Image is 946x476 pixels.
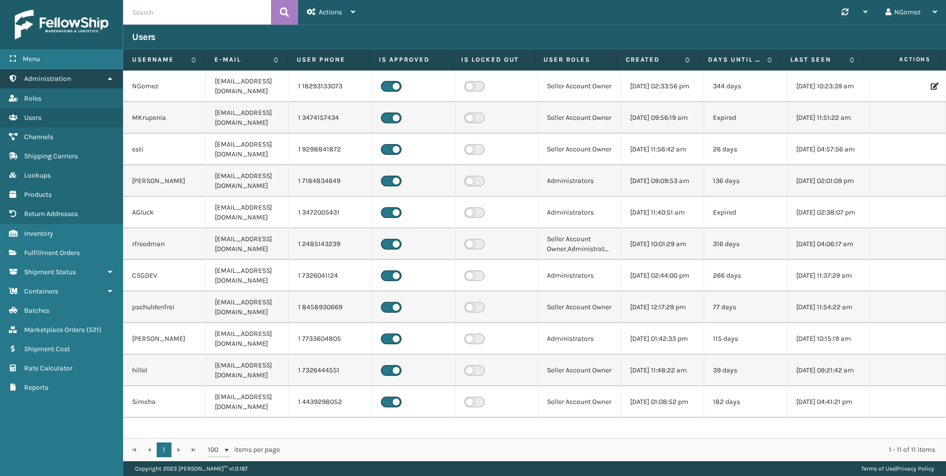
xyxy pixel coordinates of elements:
td: MKrupenia [123,102,206,134]
span: Channels [24,133,53,141]
a: Privacy Policy [897,465,934,472]
label: Days until password expires [708,55,762,64]
td: [DATE] 10:01:29 am [621,228,704,260]
span: Fulfillment Orders [24,249,80,257]
td: Seller Account Owner,Administrators [538,228,621,260]
span: Reports [24,383,48,392]
span: ( 521 ) [86,326,101,334]
td: 316 days [704,228,787,260]
td: [DATE] 11:54:22 am [787,292,870,323]
label: Last Seen [790,55,845,64]
td: 1 7326041124 [289,260,372,292]
td: [EMAIL_ADDRESS][DOMAIN_NAME] [206,134,289,165]
i: Edit [931,83,937,90]
td: [DATE] 10:23:39 am [787,71,870,102]
td: 1 3474157434 [289,102,372,134]
td: [DATE] 11:56:42 am [621,134,704,165]
td: [DATE] 11:40:51 am [621,197,704,228]
td: [EMAIL_ADDRESS][DOMAIN_NAME] [206,197,289,228]
span: Shipment Cost [24,345,70,353]
td: [EMAIL_ADDRESS][DOMAIN_NAME] [206,292,289,323]
label: User phone [297,55,361,64]
td: [DATE] 11:48:22 am [621,355,704,386]
td: Administrators [538,165,621,197]
span: 100 [208,445,223,455]
td: [DATE] 11:37:29 am [787,260,870,292]
td: pschuldenfrei [123,292,206,323]
a: Terms of Use [861,465,895,472]
td: [DATE] 09:09:53 am [621,165,704,197]
td: [DATE] 10:15:19 am [787,323,870,355]
td: AGluck [123,197,206,228]
td: Expired [704,102,787,134]
span: Menu [23,55,40,63]
span: Actions [319,8,342,16]
span: Administration [24,74,71,83]
td: 1 18293133073 [289,71,372,102]
td: esti [123,134,206,165]
span: Users [24,113,41,122]
td: 266 days [704,260,787,292]
td: [DATE] 09:56:19 am [621,102,704,134]
td: [PERSON_NAME] [123,165,206,197]
td: Simcha [123,386,206,418]
td: Seller Account Owner [538,292,621,323]
td: [EMAIL_ADDRESS][DOMAIN_NAME] [206,260,289,292]
td: 1 2485143239 [289,228,372,260]
td: Seller Account Owner [538,71,621,102]
td: Administrators [538,260,621,292]
span: Products [24,190,52,199]
td: Administrators [538,323,621,355]
td: Seller Account Owner [538,134,621,165]
td: 136 days [704,165,787,197]
td: 115 days [704,323,787,355]
td: [EMAIL_ADDRESS][DOMAIN_NAME] [206,323,289,355]
span: Return Addresses [24,210,78,218]
td: Administrators [538,197,621,228]
span: Containers [24,287,58,295]
a: 1 [157,442,171,457]
td: Seller Account Owner [538,355,621,386]
span: Roles [24,94,41,103]
td: [DATE] 02:38:07 pm [787,197,870,228]
td: 39 days [704,355,787,386]
td: 1 9298841872 [289,134,372,165]
td: Seller Account Owner [538,102,621,134]
td: 1 7733604805 [289,323,372,355]
span: items per page [208,442,280,457]
span: Batches [24,306,49,315]
td: NGomez [123,71,206,102]
td: [EMAIL_ADDRESS][DOMAIN_NAME] [206,102,289,134]
label: Username [132,55,186,64]
td: CSGDEV [123,260,206,292]
td: [DATE] 02:44:00 pm [621,260,704,292]
td: [DATE] 02:33:56 pm [621,71,704,102]
td: 1 7326444551 [289,355,372,386]
label: Created [626,55,680,64]
td: Seller Account Owner [538,386,621,418]
td: [DATE] 01:42:33 pm [621,323,704,355]
span: Rate Calculator [24,364,72,372]
span: Marketplace Orders [24,326,85,334]
td: [DATE] 12:17:29 pm [621,292,704,323]
td: [DATE] 01:08:52 pm [621,386,704,418]
span: Shipping Carriers [24,152,78,160]
td: 1 8458930669 [289,292,372,323]
span: Shipment Status [24,268,76,276]
td: rfreedman [123,228,206,260]
td: 1 4439298052 [289,386,372,418]
td: [EMAIL_ADDRESS][DOMAIN_NAME] [206,355,289,386]
label: Is Approved [379,55,443,64]
span: Lookups [24,171,51,180]
td: [EMAIL_ADDRESS][DOMAIN_NAME] [206,386,289,418]
label: Is Locked Out [461,55,525,64]
td: [DATE] 04:41:21 pm [787,386,870,418]
img: logo [15,10,108,39]
td: [DATE] 11:51:22 am [787,102,870,134]
td: hillel [123,355,206,386]
span: Inventory [24,229,53,238]
td: [DATE] 04:06:17 am [787,228,870,260]
td: [EMAIL_ADDRESS][DOMAIN_NAME] [206,71,289,102]
p: Copyright 2023 [PERSON_NAME]™ v 1.0.187 [135,461,248,476]
td: [DATE] 02:01:09 pm [787,165,870,197]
